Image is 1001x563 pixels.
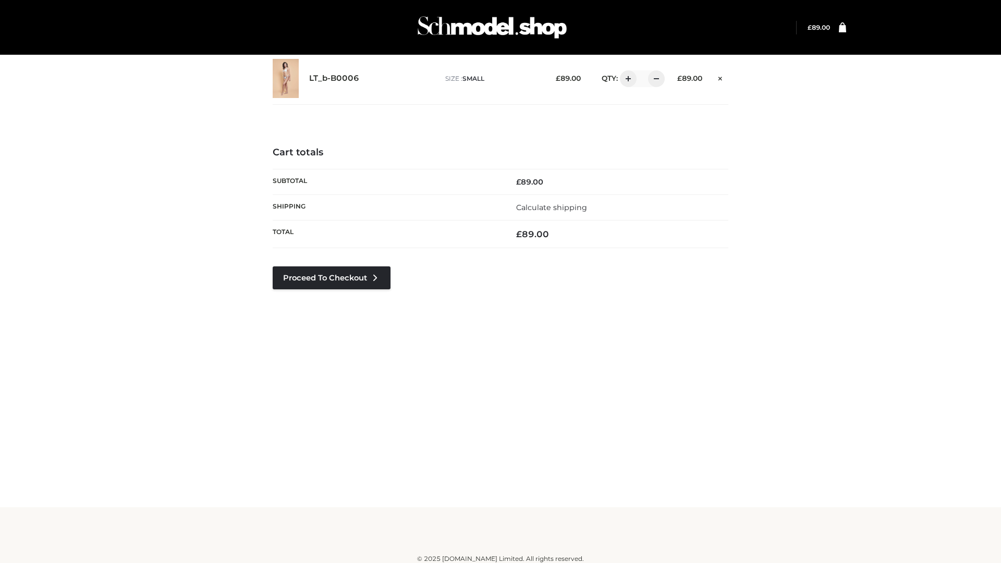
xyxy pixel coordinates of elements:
span: £ [808,23,812,31]
span: SMALL [462,75,484,82]
a: Calculate shipping [516,203,587,212]
th: Shipping [273,194,500,220]
a: Proceed to Checkout [273,266,390,289]
img: Schmodel Admin 964 [414,7,570,48]
p: size : [445,74,540,83]
bdi: 89.00 [516,229,549,239]
th: Total [273,221,500,248]
a: Remove this item [713,70,728,84]
bdi: 89.00 [516,177,543,187]
h4: Cart totals [273,147,728,158]
bdi: 89.00 [556,74,581,82]
span: £ [516,229,522,239]
div: QTY: [591,70,661,87]
bdi: 89.00 [677,74,702,82]
th: Subtotal [273,169,500,194]
a: LT_b-B0006 [309,74,359,83]
a: £89.00 [808,23,830,31]
span: £ [677,74,682,82]
span: £ [516,177,521,187]
span: £ [556,74,560,82]
bdi: 89.00 [808,23,830,31]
